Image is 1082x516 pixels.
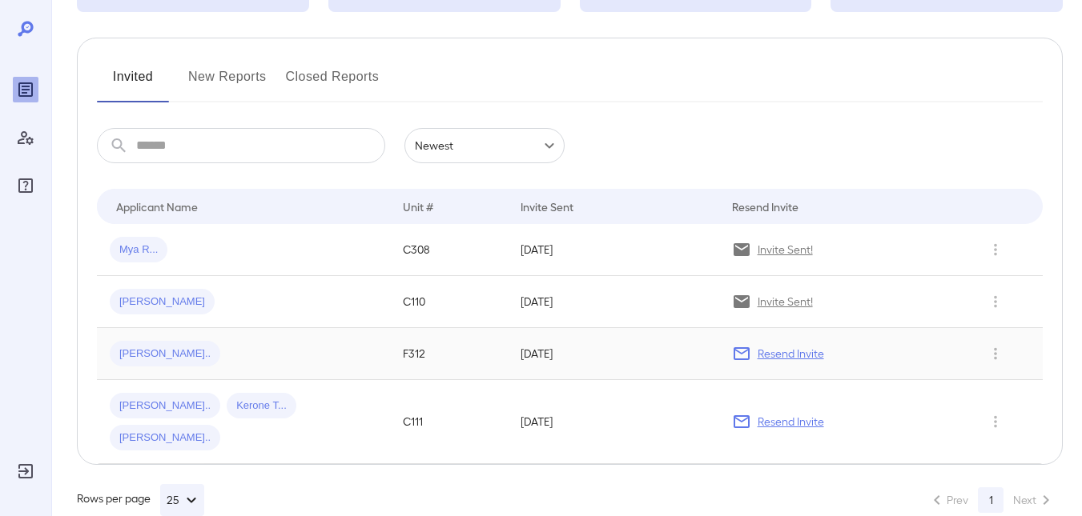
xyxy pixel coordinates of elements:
p: Invite Sent! [758,294,813,310]
td: C308 [390,224,508,276]
button: 25 [160,484,204,516]
button: Row Actions [983,237,1008,262]
div: Newest [404,128,565,163]
button: page 1 [978,487,1004,513]
div: FAQ [13,173,38,198]
td: [DATE] [508,276,719,328]
p: Resend Invite [758,346,824,362]
button: Invited [97,64,169,102]
span: [PERSON_NAME].. [110,398,220,414]
span: Kerone T... [227,398,296,414]
td: [DATE] [508,224,719,276]
div: Log Out [13,458,38,484]
button: New Reports [188,64,267,102]
span: [PERSON_NAME] [110,294,215,310]
button: Row Actions [983,289,1008,314]
button: Closed Reports [286,64,380,102]
div: Resend Invite [732,197,798,216]
td: F312 [390,328,508,380]
div: Rows per page [77,484,204,516]
td: [DATE] [508,328,719,380]
button: Row Actions [983,409,1008,434]
span: [PERSON_NAME].. [110,346,220,362]
div: Unit # [403,197,433,216]
nav: pagination navigation [920,487,1063,513]
p: Invite Sent! [758,242,813,258]
span: Mya R... [110,242,167,258]
div: Invite Sent [521,197,573,216]
p: Resend Invite [758,414,824,430]
td: C110 [390,276,508,328]
span: [PERSON_NAME].. [110,430,220,446]
div: Reports [13,77,38,102]
div: Applicant Name [116,197,198,216]
td: [DATE] [508,380,719,464]
button: Row Actions [983,341,1008,366]
td: C111 [390,380,508,464]
div: Manage Users [13,125,38,150]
